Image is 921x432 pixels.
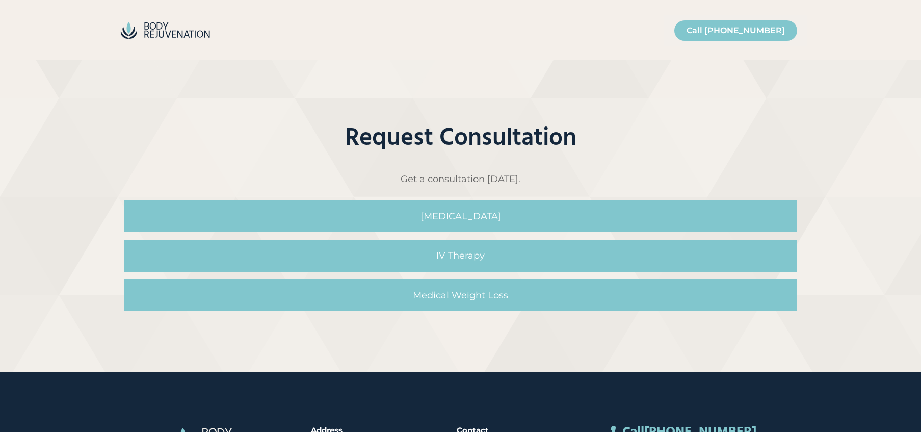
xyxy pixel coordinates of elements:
[114,18,216,43] img: BodyRejuvenation
[124,200,797,232] a: [MEDICAL_DATA]
[298,171,624,187] p: Get a consultation [DATE].
[674,20,797,41] a: Call [PHONE_NUMBER]
[124,279,797,311] a: Medical Weight Loss
[664,15,807,46] nav: Primary
[124,121,797,156] h2: Request Consultation
[124,240,797,271] a: IV Therapy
